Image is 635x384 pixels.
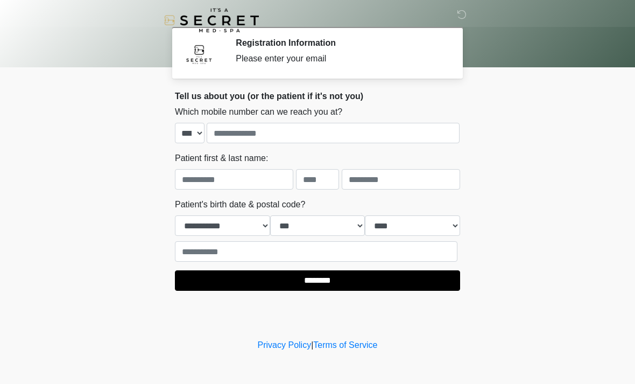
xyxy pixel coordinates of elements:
[164,8,259,32] img: It's A Secret Med Spa Logo
[311,340,313,350] a: |
[175,106,342,118] label: Which mobile number can we reach you at?
[236,38,444,48] h2: Registration Information
[313,340,377,350] a: Terms of Service
[183,38,215,70] img: Agent Avatar
[175,152,268,165] label: Patient first & last name:
[175,91,460,101] h2: Tell us about you (or the patient if it's not you)
[258,340,312,350] a: Privacy Policy
[236,52,444,65] div: Please enter your email
[175,198,305,211] label: Patient's birth date & postal code?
